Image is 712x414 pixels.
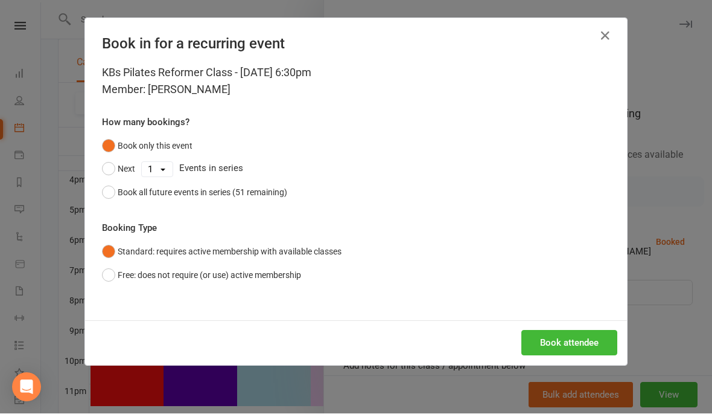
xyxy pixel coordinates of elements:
[102,36,610,53] h4: Book in for a recurring event
[102,181,287,204] button: Book all future events in series (51 remaining)
[12,373,41,402] div: Open Intercom Messenger
[521,331,617,356] button: Book attendee
[118,186,287,199] div: Book all future events in series (51 remaining)
[102,221,157,236] label: Booking Type
[102,158,135,181] button: Next
[102,158,610,181] div: Events in series
[102,115,189,130] label: How many bookings?
[102,135,192,158] button: Book only this event
[102,264,301,287] button: Free: does not require (or use) active membership
[102,65,610,99] div: KBs Pilates Reformer Class - [DATE] 6:30pm Member: [PERSON_NAME]
[596,27,615,46] button: Close
[102,241,342,264] button: Standard: requires active membership with available classes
